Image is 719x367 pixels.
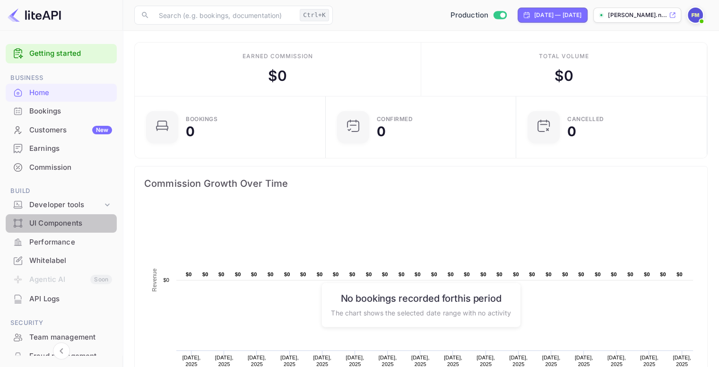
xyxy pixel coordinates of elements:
[6,197,117,213] div: Developer tools
[218,271,225,277] text: $0
[673,355,691,367] text: [DATE], 2025
[518,8,588,23] div: Click to change the date range period
[6,121,117,140] div: CustomersNew
[29,255,112,266] div: Whitelabel
[313,355,331,367] text: [DATE], 2025
[29,125,112,136] div: Customers
[6,252,117,269] a: Whitelabel
[480,271,486,277] text: $0
[29,200,103,210] div: Developer tools
[8,8,61,23] img: LiteAPI logo
[6,233,117,251] a: Performance
[182,355,201,367] text: [DATE], 2025
[6,214,117,232] a: UI Components
[6,84,117,101] a: Home
[6,44,117,63] div: Getting started
[377,116,413,122] div: Confirmed
[6,290,117,308] div: API Logs
[6,252,117,270] div: Whitelabel
[243,52,312,61] div: Earned commission
[6,84,117,102] div: Home
[6,158,117,176] a: Commission
[284,271,290,277] text: $0
[567,116,604,122] div: CANCELLED
[186,125,195,138] div: 0
[331,292,511,304] h6: No bookings recorded for this period
[53,342,70,359] button: Collapse navigation
[513,271,519,277] text: $0
[415,271,421,277] text: $0
[447,10,511,21] div: Switch to Sandbox mode
[444,355,462,367] text: [DATE], 2025
[6,73,117,83] span: Business
[640,355,658,367] text: [DATE], 2025
[6,158,117,177] div: Commission
[538,52,589,61] div: Total volume
[251,271,257,277] text: $0
[248,355,266,367] text: [DATE], 2025
[6,186,117,196] span: Build
[29,237,112,248] div: Performance
[546,271,552,277] text: $0
[567,125,576,138] div: 0
[6,318,117,328] span: Security
[29,87,112,98] div: Home
[608,11,667,19] p: [PERSON_NAME].n...
[398,271,405,277] text: $0
[607,355,626,367] text: [DATE], 2025
[349,271,355,277] text: $0
[186,271,192,277] text: $0
[153,6,296,25] input: Search (e.g. bookings, documentation)
[29,106,112,117] div: Bookings
[377,125,386,138] div: 0
[529,271,535,277] text: $0
[575,355,593,367] text: [DATE], 2025
[202,271,208,277] text: $0
[611,271,617,277] text: $0
[163,277,169,283] text: $0
[496,271,502,277] text: $0
[6,140,117,158] div: Earnings
[688,8,703,23] img: Francis Mwangi
[595,271,601,277] text: $0
[379,355,397,367] text: [DATE], 2025
[464,271,470,277] text: $0
[29,162,112,173] div: Commission
[644,271,650,277] text: $0
[235,271,241,277] text: $0
[186,116,217,122] div: Bookings
[676,271,683,277] text: $0
[29,294,112,305] div: API Logs
[29,143,112,154] div: Earnings
[29,218,112,229] div: UI Components
[627,271,633,277] text: $0
[144,176,698,191] span: Commission Growth Over Time
[660,271,666,277] text: $0
[6,140,117,157] a: Earnings
[331,307,511,317] p: The chart shows the selected date range with no activity
[215,355,234,367] text: [DATE], 2025
[6,102,117,120] a: Bookings
[280,355,299,367] text: [DATE], 2025
[29,332,112,343] div: Team management
[431,271,437,277] text: $0
[562,271,568,277] text: $0
[268,65,287,87] div: $ 0
[29,351,112,362] div: Fraud management
[476,355,495,367] text: [DATE], 2025
[333,271,339,277] text: $0
[151,268,158,291] text: Revenue
[542,355,561,367] text: [DATE], 2025
[6,121,117,139] a: CustomersNew
[382,271,388,277] text: $0
[300,9,329,21] div: Ctrl+K
[92,126,112,134] div: New
[317,271,323,277] text: $0
[6,290,117,307] a: API Logs
[6,328,117,346] a: Team management
[411,355,430,367] text: [DATE], 2025
[554,65,573,87] div: $ 0
[366,271,372,277] text: $0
